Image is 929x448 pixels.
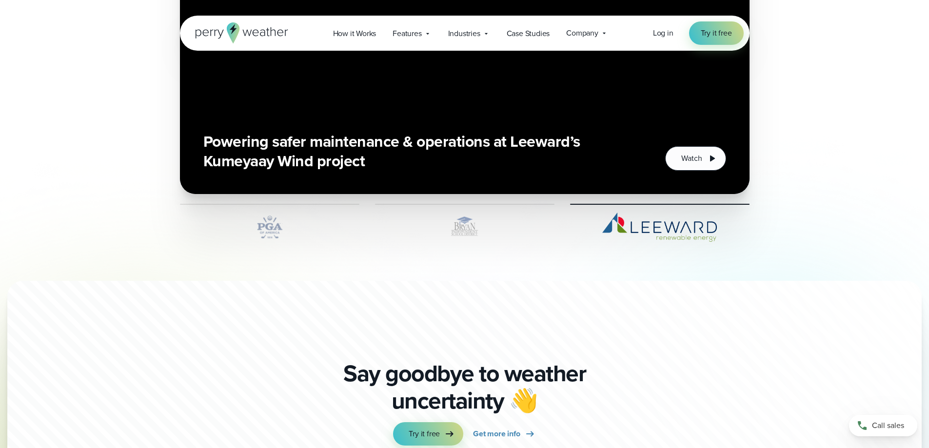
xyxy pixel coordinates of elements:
[393,28,421,39] span: Features
[333,28,376,39] span: How it Works
[872,420,904,431] span: Call sales
[375,213,554,242] img: Bryan ISD Logo
[570,213,750,242] img: Leeward Renewable Energy Logo
[203,132,642,171] h3: Powering safer maintenance & operations at Leeward’s Kumeyaay Wind project
[473,422,535,446] a: Get more info
[689,21,744,45] a: Try it free
[507,28,550,39] span: Case Studies
[340,360,590,414] p: Say goodbye to weather uncertainty 👋
[180,213,359,242] img: PGA.svg
[325,23,385,43] a: How it Works
[849,415,917,436] a: Call sales
[473,428,520,440] span: Get more info
[409,428,440,440] span: Try it free
[448,28,480,39] span: Industries
[498,23,558,43] a: Case Studies
[665,146,726,171] button: Watch
[701,27,732,39] span: Try it free
[681,153,702,164] span: Watch
[653,27,673,39] a: Log in
[393,422,463,446] a: Try it free
[566,27,598,39] span: Company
